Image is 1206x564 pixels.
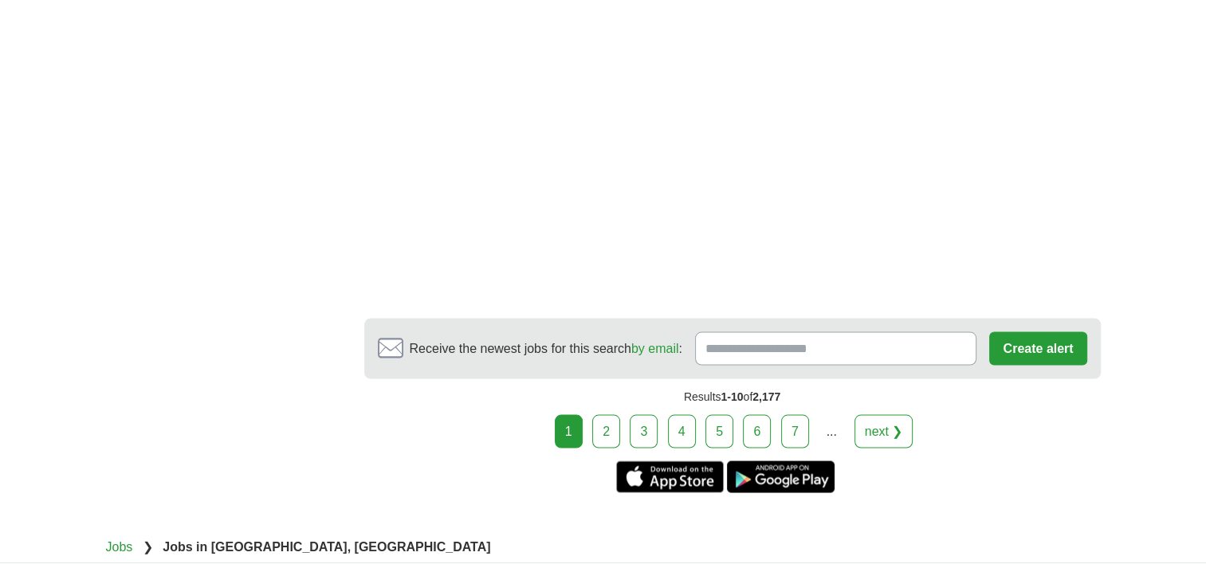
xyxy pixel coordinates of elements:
button: Create alert [989,331,1086,365]
a: 4 [668,414,696,448]
span: 2,177 [752,390,780,402]
a: by email [631,341,679,354]
a: 7 [781,414,809,448]
span: ❯ [143,539,153,553]
a: 5 [705,414,733,448]
a: Get the iPhone app [616,460,724,492]
a: 3 [630,414,658,448]
div: Results of [364,378,1101,414]
div: ... [815,415,847,447]
a: next ❯ [854,414,913,448]
a: Get the Android app [727,460,835,492]
a: 2 [592,414,620,448]
strong: Jobs in [GEOGRAPHIC_DATA], [GEOGRAPHIC_DATA] [163,539,490,553]
span: Receive the newest jobs for this search : [410,339,682,358]
a: 6 [743,414,771,448]
a: Jobs [106,539,133,553]
div: 1 [555,414,583,448]
span: 1-10 [721,390,743,402]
